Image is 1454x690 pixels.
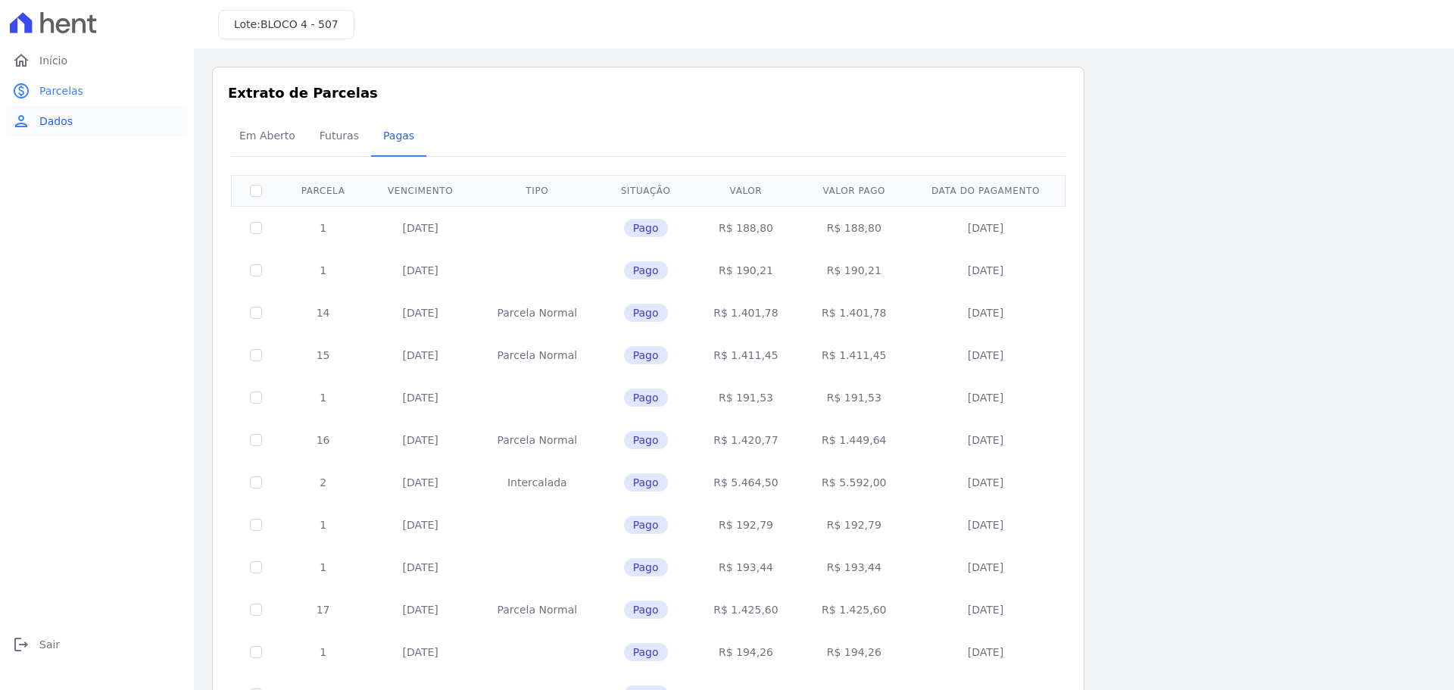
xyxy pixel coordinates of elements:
span: Futuras [310,120,368,151]
th: Valor pago [800,175,908,206]
input: Só é possível selecionar pagamentos em aberto [250,349,262,361]
th: Parcela [280,175,366,206]
td: [DATE] [366,504,475,546]
td: [DATE] [366,631,475,673]
td: [DATE] [366,546,475,589]
th: Vencimento [366,175,475,206]
td: [DATE] [366,376,475,419]
td: 1 [280,504,366,546]
input: Só é possível selecionar pagamentos em aberto [250,604,262,616]
input: Só é possível selecionar pagamentos em aberto [250,519,262,531]
td: Parcela Normal [475,419,600,461]
a: Pagas [371,117,426,157]
i: person [12,112,30,130]
td: [DATE] [366,206,475,249]
td: [DATE] [908,419,1063,461]
td: 1 [280,206,366,249]
span: BLOCO 4 - 507 [261,18,339,30]
span: Dados [39,114,73,129]
i: home [12,52,30,70]
td: R$ 1.425,60 [692,589,800,631]
td: 14 [280,292,366,334]
td: [DATE] [908,376,1063,419]
td: R$ 192,79 [800,504,908,546]
td: [DATE] [366,589,475,631]
th: Tipo [475,175,600,206]
td: [DATE] [366,249,475,292]
span: Parcelas [39,83,83,98]
span: Pago [624,558,668,576]
a: Em Aberto [227,117,307,157]
td: [DATE] [908,334,1063,376]
span: Pagas [374,120,423,151]
span: Pago [624,389,668,407]
td: R$ 194,26 [800,631,908,673]
td: 1 [280,376,366,419]
i: paid [12,82,30,100]
td: R$ 193,44 [800,546,908,589]
td: 15 [280,334,366,376]
input: Só é possível selecionar pagamentos em aberto [250,307,262,319]
td: R$ 1.411,45 [800,334,908,376]
span: Pago [624,431,668,449]
input: Só é possível selecionar pagamentos em aberto [250,222,262,234]
td: R$ 5.464,50 [692,461,800,504]
i: logout [12,635,30,654]
h3: Lote: [234,17,339,33]
td: R$ 191,53 [692,376,800,419]
span: Início [39,53,67,68]
td: R$ 1.401,78 [800,292,908,334]
td: R$ 191,53 [800,376,908,419]
td: R$ 188,80 [692,206,800,249]
a: Futuras [307,117,371,157]
td: [DATE] [908,206,1063,249]
td: R$ 190,21 [692,249,800,292]
h3: Extrato de Parcelas [228,83,1069,103]
input: Só é possível selecionar pagamentos em aberto [250,264,262,276]
td: R$ 193,44 [692,546,800,589]
input: Só é possível selecionar pagamentos em aberto [250,476,262,489]
th: Situação [600,175,692,206]
span: Em Aberto [230,120,304,151]
td: [DATE] [908,504,1063,546]
td: [DATE] [908,461,1063,504]
td: [DATE] [908,546,1063,589]
td: Parcela Normal [475,589,600,631]
td: [DATE] [366,461,475,504]
td: R$ 1.401,78 [692,292,800,334]
td: R$ 1.420,77 [692,419,800,461]
td: 1 [280,249,366,292]
span: Pago [624,516,668,534]
a: logoutSair [6,629,188,660]
a: personDados [6,106,188,136]
td: R$ 5.592,00 [800,461,908,504]
td: R$ 1.425,60 [800,589,908,631]
span: Pago [624,219,668,237]
td: R$ 194,26 [692,631,800,673]
span: Pago [624,643,668,661]
span: Pago [624,261,668,279]
td: 1 [280,546,366,589]
span: Pago [624,473,668,492]
span: Pago [624,304,668,322]
td: Intercalada [475,461,600,504]
td: 1 [280,631,366,673]
input: Só é possível selecionar pagamentos em aberto [250,392,262,404]
th: Data do pagamento [908,175,1063,206]
span: Pago [624,601,668,619]
th: Valor [692,175,800,206]
td: Parcela Normal [475,292,600,334]
td: R$ 188,80 [800,206,908,249]
td: 16 [280,419,366,461]
td: [DATE] [366,334,475,376]
input: Só é possível selecionar pagamentos em aberto [250,646,262,658]
td: [DATE] [366,292,475,334]
input: Só é possível selecionar pagamentos em aberto [250,434,262,446]
td: R$ 192,79 [692,504,800,546]
td: [DATE] [908,249,1063,292]
span: Pago [624,346,668,364]
td: 2 [280,461,366,504]
a: paidParcelas [6,76,188,106]
td: R$ 1.411,45 [692,334,800,376]
td: [DATE] [908,631,1063,673]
